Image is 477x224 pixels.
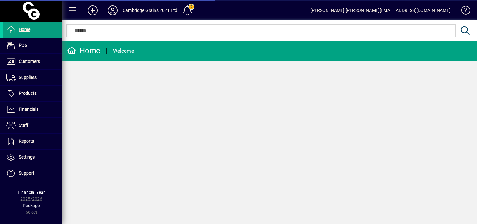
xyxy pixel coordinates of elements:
[19,91,37,96] span: Products
[3,86,62,101] a: Products
[19,27,30,32] span: Home
[113,46,134,56] div: Welcome
[123,5,177,15] div: Cambridge Grains 2021 Ltd
[310,5,450,15] div: [PERSON_NAME] [PERSON_NAME][EMAIL_ADDRESS][DOMAIN_NAME]
[19,75,37,80] span: Suppliers
[3,165,62,181] a: Support
[18,190,45,195] span: Financial Year
[23,203,40,208] span: Package
[19,155,35,160] span: Settings
[3,70,62,85] a: Suppliers
[19,123,28,128] span: Staff
[19,59,40,64] span: Customers
[19,43,27,48] span: POS
[19,139,34,144] span: Reports
[3,134,62,149] a: Reports
[3,150,62,165] a: Settings
[67,46,100,56] div: Home
[3,118,62,133] a: Staff
[83,5,103,16] button: Add
[3,102,62,117] a: Financials
[457,1,469,22] a: Knowledge Base
[3,38,62,53] a: POS
[103,5,123,16] button: Profile
[19,107,38,112] span: Financials
[3,54,62,69] a: Customers
[19,171,34,176] span: Support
